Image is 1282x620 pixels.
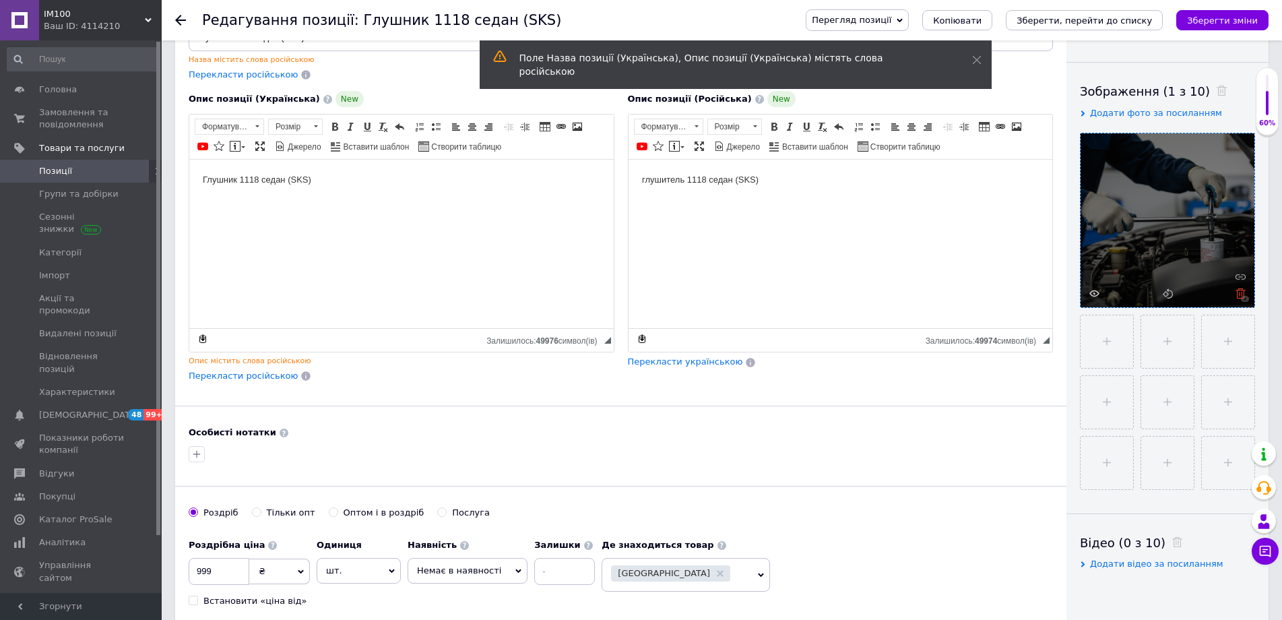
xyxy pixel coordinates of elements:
[428,119,443,134] a: Вставити/видалити маркований список
[517,119,532,134] a: Збільшити відступ
[534,558,595,585] input: -
[554,119,569,134] a: Вставити/Редагувати посилання (Ctrl+L)
[269,119,309,134] span: Розмір
[725,142,761,153] span: Джерело
[195,332,210,346] a: Зробити резервну копію зараз
[189,69,298,80] span: Перекласти російською
[707,119,762,135] a: Розмір
[39,468,74,480] span: Відгуки
[1017,15,1152,26] i: Зберегти, перейти до списку
[128,409,143,421] span: 48
[926,333,1043,346] div: Кiлькiсть символiв
[692,139,707,154] a: Максимізувати
[175,15,186,26] div: Повернутися назад
[344,507,424,519] div: Оптом і в роздріб
[783,119,798,134] a: Курсив (Ctrl+I)
[360,119,375,134] a: Підкреслений (Ctrl+U)
[481,119,496,134] a: По правому краю
[408,540,457,550] b: Наявність
[780,142,848,153] span: Вставити шаблон
[628,356,743,367] span: Перекласти українською
[228,139,247,154] a: Вставити повідомлення
[39,142,125,154] span: Товари та послуги
[920,119,935,134] a: По правому краю
[634,119,703,135] a: Форматування
[933,15,982,26] span: Копіювати
[417,565,501,576] span: Немає в наявності
[1256,119,1278,128] div: 60%
[143,409,166,421] span: 99+
[501,119,516,134] a: Зменшити відступ
[7,47,159,71] input: Пошук
[39,432,125,456] span: Показники роботи компанії
[635,139,649,154] a: Додати відео з YouTube
[449,119,463,134] a: По лівому краю
[1252,538,1279,565] button: Чат з покупцем
[1009,119,1024,134] a: Зображення
[519,51,938,78] div: Поле Назва позиції (Українська), Опис позиції (Українська) містять слова російською
[975,336,997,346] span: 49974
[39,328,117,340] span: Видалені позиції
[412,119,427,134] a: Вставити/видалити нумерований список
[39,292,125,317] span: Акції та промокоди
[327,119,342,134] a: Жирний (Ctrl+B)
[39,106,125,131] span: Замовлення та повідомлення
[940,119,955,134] a: Зменшити відступ
[39,270,70,282] span: Імпорт
[189,55,616,65] div: Назва містить слова російською
[259,566,265,576] span: ₴
[815,119,830,134] a: Видалити форматування
[286,142,321,153] span: Джерело
[628,94,752,104] span: Опис позиції (Російська)
[39,536,86,549] span: Аналітика
[1090,108,1222,118] span: Додати фото за посиланням
[1043,337,1050,344] span: Потягніть для зміни розмірів
[852,119,866,134] a: Вставити/видалити нумерований список
[429,142,501,153] span: Створити таблицю
[812,15,891,25] span: Перегляд позиції
[635,119,690,134] span: Форматування
[44,8,145,20] span: IM100
[39,514,112,526] span: Каталог ProSale
[189,371,298,381] span: Перекласти російською
[1256,67,1279,135] div: 60% Якість заповнення
[39,211,125,235] span: Сезонні знижки
[317,558,401,584] span: шт.
[195,119,251,134] span: Форматування
[651,139,666,154] a: Вставити іконку
[618,569,710,578] span: [GEOGRAPHIC_DATA]
[536,336,558,346] span: 49976
[202,12,561,28] h1: Редагування позиції: Глушник 1118 седан (SKS)
[868,142,940,153] span: Створити таблицю
[922,10,992,30] button: Копіювати
[203,507,238,519] div: Роздріб
[452,507,490,519] div: Послуга
[602,540,713,550] b: Де знаходиться товар
[39,84,77,96] span: Головна
[189,94,320,104] span: Опис позиції (Українська)
[708,119,748,134] span: Розмір
[39,386,115,398] span: Характеристики
[189,356,614,366] div: Опис містить слова російською
[268,119,323,135] a: Розмір
[856,139,942,154] a: Створити таблицю
[195,119,264,135] a: Форматування
[267,507,315,519] div: Тільки опт
[39,247,82,259] span: Категорії
[767,119,781,134] a: Жирний (Ctrl+B)
[635,332,649,346] a: Зробити резервну копію зараз
[465,119,480,134] a: По центру
[1006,10,1163,30] button: Зберегти, перейти до списку
[904,119,919,134] a: По центру
[1080,83,1255,100] div: Зображення (1 з 10)
[203,595,307,607] div: Встановити «ціна від»
[44,20,162,32] div: Ваш ID: 4114210
[831,119,846,134] a: Повернути (Ctrl+Z)
[712,139,763,154] a: Джерело
[342,142,410,153] span: Вставити шаблон
[868,119,883,134] a: Вставити/видалити маркований список
[195,139,210,154] a: Додати відео з YouTube
[977,119,992,134] a: Таблиця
